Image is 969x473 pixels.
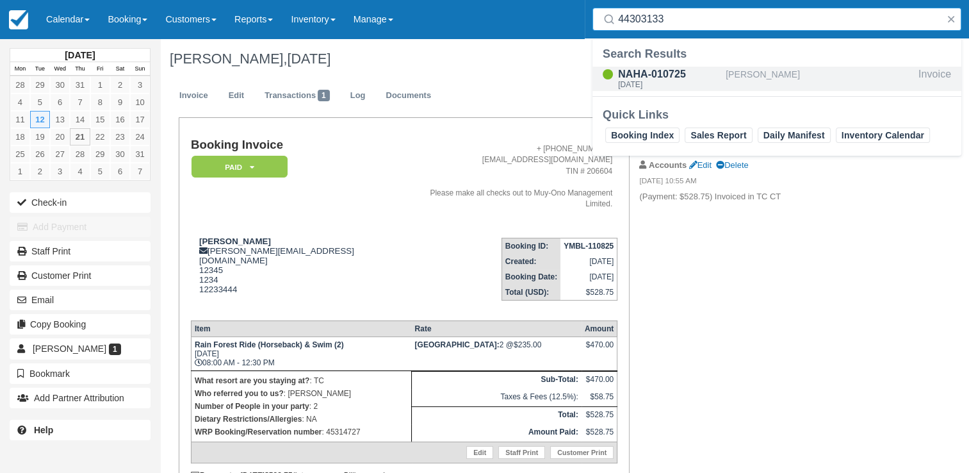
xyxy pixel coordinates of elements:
a: [PERSON_NAME] 1 [10,338,151,359]
a: 2 [110,76,130,94]
button: Email [10,290,151,310]
td: $58.75 [582,389,617,406]
th: Booking ID: [501,238,560,254]
span: $235.00 [514,340,541,349]
a: 23 [110,128,130,145]
a: 10 [130,94,150,111]
td: [DATE] [560,269,617,285]
strong: Thatch Caye Resort [415,340,500,349]
a: 5 [30,94,50,111]
a: 31 [70,76,90,94]
th: Mon [10,62,30,76]
a: 17 [130,111,150,128]
a: 3 [50,163,70,180]
strong: Dietary Restrictions/Allergies [195,415,302,424]
th: Amount [582,320,617,336]
a: Customer Print [10,265,151,286]
th: Fri [90,62,110,76]
a: 20 [50,128,70,145]
a: 9 [110,94,130,111]
em: Paid [191,156,288,178]
a: Inventory Calendar [836,128,930,143]
strong: YMBL-110825 [564,242,614,251]
a: 13 [50,111,70,128]
a: 26 [30,145,50,163]
strong: Number of People in your party [195,402,309,411]
a: 5 [90,163,110,180]
em: [DATE] 10:55 AM [639,176,855,190]
p: : [PERSON_NAME] [195,387,408,400]
th: Sub-Total: [412,371,582,388]
button: Add Partner Attribution [10,388,151,408]
button: Copy Booking [10,314,151,335]
a: Booking Index [605,128,680,143]
div: $470.00 [585,340,614,360]
div: Search Results [603,46,951,62]
a: Edit [219,83,254,108]
strong: [PERSON_NAME] [199,236,271,246]
a: 1 [90,76,110,94]
strong: Who referred you to us? [195,389,284,398]
p: (Payment: $528.75) Invoiced in TC CT [639,191,855,203]
a: 11 [10,111,30,128]
th: Created: [501,254,560,269]
th: Thu [70,62,90,76]
a: Invoice [170,83,218,108]
a: 6 [110,163,130,180]
b: Help [34,425,53,435]
a: Daily Manifest [758,128,831,143]
a: 24 [130,128,150,145]
div: [DATE] [618,81,721,88]
span: [PERSON_NAME] [33,344,106,354]
a: 2 [30,163,50,180]
td: 2 @ [412,336,582,370]
a: 8 [90,94,110,111]
th: Rate [412,320,582,336]
span: 1 [318,90,330,101]
a: 31 [130,145,150,163]
th: Item [191,320,411,336]
address: + [PHONE_NUMBER] [EMAIL_ADDRESS][DOMAIN_NAME] TIN # 206604 Please make all checks out to Muy-Ono ... [414,144,613,210]
a: 3 [130,76,150,94]
a: Documents [376,83,441,108]
img: checkfront-main-nav-mini-logo.png [9,10,28,29]
strong: What resort are you staying at? [195,376,309,385]
a: 25 [10,145,30,163]
td: $528.75 [582,406,617,424]
td: Taxes & Fees (12.5%): [412,389,582,406]
h1: [PERSON_NAME], [170,51,877,67]
a: 21 [70,128,90,145]
th: Amount Paid: [412,424,582,442]
a: 4 [70,163,90,180]
a: Transactions1 [255,83,339,108]
a: 28 [70,145,90,163]
a: 30 [50,76,70,94]
a: Sales Report [685,128,752,143]
a: 18 [10,128,30,145]
div: Quick Links [603,107,951,122]
td: [DATE] [560,254,617,269]
strong: [DATE] [65,50,95,60]
strong: Accounts [649,160,687,170]
a: 6 [50,94,70,111]
a: 29 [30,76,50,94]
a: Paid [191,155,283,179]
td: $470.00 [582,371,617,388]
p: : 2 [195,400,408,413]
a: 19 [30,128,50,145]
a: 15 [90,111,110,128]
a: 29 [90,145,110,163]
a: Staff Print [498,446,545,459]
a: Delete [716,160,748,170]
a: 16 [110,111,130,128]
a: Staff Print [10,241,151,261]
a: 12 [30,111,50,128]
div: NAHA-010725 [618,67,721,82]
a: 7 [130,163,150,180]
th: Tue [30,62,50,76]
p: : TC [195,374,408,387]
div: Invoice [918,67,951,91]
th: Total (USD): [501,285,560,301]
a: 7 [70,94,90,111]
a: 27 [50,145,70,163]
